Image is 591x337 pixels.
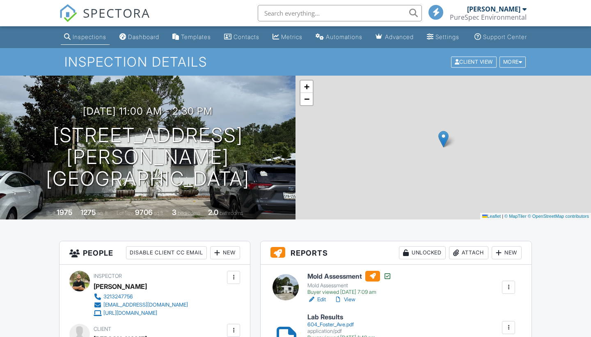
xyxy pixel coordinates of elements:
a: Metrics [269,30,306,45]
a: View [334,295,355,304]
div: Support Center [483,33,527,40]
h6: Lab Results [307,314,376,321]
span: Client [94,326,111,332]
h1: [STREET_ADDRESS][PERSON_NAME] [GEOGRAPHIC_DATA] [13,125,282,189]
span: sq. ft. [97,210,109,216]
h3: Reports [261,241,531,265]
a: [URL][DOMAIN_NAME] [94,309,188,317]
div: Templates [181,33,211,40]
div: Contacts [234,33,259,40]
a: Settings [424,30,463,45]
a: Inspections [61,30,110,45]
a: Mold Assessment Mold Assessment Buyer viewed [DATE] 7:09 am [307,271,392,295]
div: Client View [451,56,497,67]
h3: [DATE] 11:00 am - 2:30 pm [83,106,213,117]
div: Advanced [385,33,414,40]
div: [URL][DOMAIN_NAME] [103,310,157,316]
a: Contacts [221,30,263,45]
input: Search everything... [258,5,422,21]
span: Inspector [94,273,122,279]
div: Attach [449,246,488,259]
a: © MapTiler [504,214,527,219]
a: SPECTORA [59,11,150,28]
div: 1975 [57,208,73,217]
div: New [492,246,522,259]
a: Edit [307,295,326,304]
div: Inspections [73,33,106,40]
span: sq.ft. [154,210,164,216]
a: Templates [169,30,214,45]
div: Metrics [281,33,302,40]
span: − [304,94,309,104]
a: [EMAIL_ADDRESS][DOMAIN_NAME] [94,301,188,309]
div: 9706 [135,208,153,217]
a: Advanced [372,30,417,45]
div: [PERSON_NAME] [467,5,520,13]
div: 1275 [80,208,96,217]
span: Lot Size [117,210,134,216]
img: Marker [438,131,449,148]
div: PureSpec Environmental [450,13,527,21]
span: SPECTORA [83,4,150,21]
img: The Best Home Inspection Software - Spectora [59,4,77,22]
h3: People [60,241,250,265]
div: 3 [172,208,176,217]
div: Disable Client CC Email [126,246,207,259]
a: Client View [450,58,499,65]
div: Automations [326,33,362,40]
span: bedrooms [178,210,200,216]
a: 3213247756 [94,293,188,301]
a: Leaflet [482,214,501,219]
a: Support Center [471,30,530,45]
div: Buyer viewed [DATE] 7:09 am [307,289,392,295]
div: application/pdf [307,328,376,335]
a: Automations (Basic) [312,30,366,45]
h6: Mold Assessment [307,271,392,282]
div: [EMAIL_ADDRESS][DOMAIN_NAME] [103,302,188,308]
a: Dashboard [116,30,163,45]
span: | [502,214,503,219]
a: Zoom in [300,81,313,93]
div: 604_Foster_Ave.pdf [307,321,376,328]
div: New [210,246,240,259]
span: Built [46,210,55,216]
div: Dashboard [128,33,159,40]
div: 2.0 [208,208,218,217]
div: More [499,56,526,67]
h1: Inspection Details [64,55,527,69]
a: © OpenStreetMap contributors [528,214,589,219]
div: 3213247756 [103,293,133,300]
span: + [304,81,309,92]
div: Settings [435,33,459,40]
span: bathrooms [220,210,243,216]
div: Unlocked [399,246,446,259]
div: [PERSON_NAME] [94,280,147,293]
a: Zoom out [300,93,313,105]
div: Mold Assessment [307,282,392,289]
